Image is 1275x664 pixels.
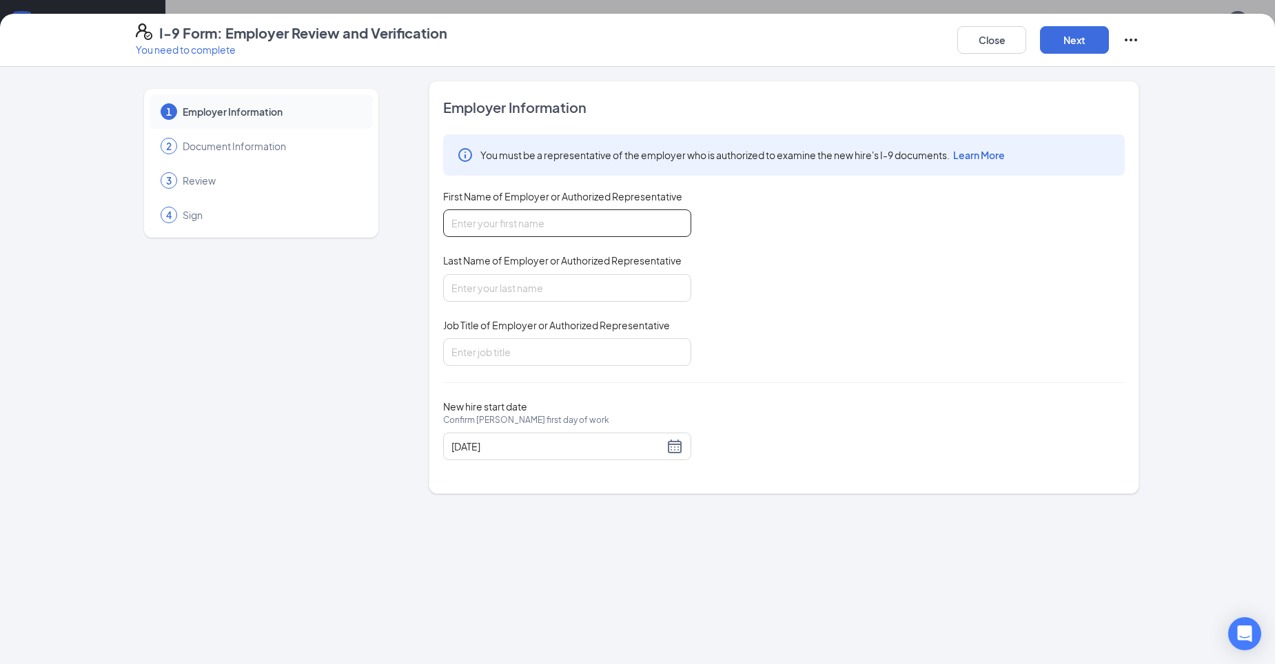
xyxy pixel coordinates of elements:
[953,149,1005,161] span: Learn More
[166,105,172,118] span: 1
[136,43,447,56] p: You need to complete
[183,105,359,118] span: Employer Information
[166,208,172,222] span: 4
[443,253,682,267] span: Last Name of Employer or Authorized Representative
[183,139,359,153] span: Document Information
[1040,26,1109,54] button: Next
[480,148,1005,162] span: You must be a representative of the employer who is authorized to examine the new hire's I-9 docu...
[443,189,682,203] span: First Name of Employer or Authorized Representative
[443,209,691,237] input: Enter your first name
[443,413,609,427] span: Confirm [PERSON_NAME] first day of work
[443,338,691,366] input: Enter job title
[166,139,172,153] span: 2
[159,23,447,43] h4: I-9 Form: Employer Review and Verification
[183,174,359,187] span: Review
[1123,32,1139,48] svg: Ellipses
[451,439,664,454] input: 09/12/2025
[457,147,473,163] svg: Info
[443,98,1125,117] span: Employer Information
[1228,617,1261,650] div: Open Intercom Messenger
[136,23,152,40] svg: FormI9EVerifyIcon
[443,400,609,441] span: New hire start date
[443,318,670,332] span: Job Title of Employer or Authorized Representative
[950,149,1005,161] a: Learn More
[183,208,359,222] span: Sign
[443,274,691,302] input: Enter your last name
[166,174,172,187] span: 3
[957,26,1026,54] button: Close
